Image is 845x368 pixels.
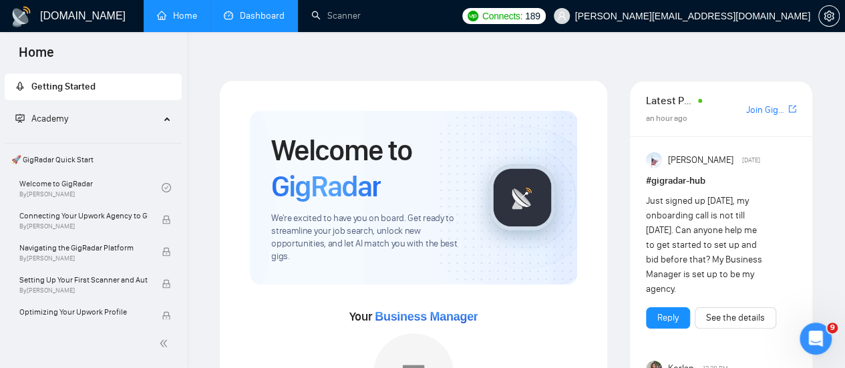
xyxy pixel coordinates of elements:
span: Connecting Your Upwork Agency to GigRadar [19,209,148,222]
span: export [788,104,796,114]
span: Home [8,43,65,71]
a: Reply [657,311,679,325]
span: user [557,11,566,21]
button: setting [818,5,840,27]
span: [PERSON_NAME] [668,153,733,168]
span: Navigating the GigRadar Platform [19,241,148,254]
button: See the details [695,307,776,329]
iframe: Intercom live chat [800,323,832,355]
span: Setting Up Your First Scanner and Auto-Bidder [19,273,148,287]
a: See the details [706,311,765,325]
a: dashboardDashboard [224,10,285,21]
button: Reply [646,307,690,329]
span: Your [349,309,478,324]
span: lock [162,279,171,289]
span: lock [162,311,171,321]
span: lock [162,215,171,224]
div: Just signed up [DATE], my onboarding call is not till [DATE]. Can anyone help me to get started t... [646,194,766,297]
span: 🚀 GigRadar Quick Start [6,146,180,173]
span: setting [819,11,839,21]
span: 189 [525,9,540,23]
span: Academy [15,113,68,124]
a: Welcome to GigRadarBy[PERSON_NAME] [19,173,162,202]
span: We're excited to have you on board. Get ready to streamline your job search, unlock new opportuni... [271,212,468,263]
span: Getting Started [31,81,96,92]
a: export [788,103,796,116]
li: Getting Started [5,73,182,100]
span: an hour ago [646,114,687,123]
span: By [PERSON_NAME] [19,319,148,327]
span: By [PERSON_NAME] [19,222,148,230]
img: upwork-logo.png [468,11,478,21]
span: Academy [31,113,68,124]
span: check-circle [162,183,171,192]
a: Join GigRadar Slack Community [746,103,786,118]
span: Business Manager [375,310,478,323]
a: homeHome [157,10,197,21]
span: Connects: [482,9,522,23]
a: setting [818,11,840,21]
span: Optimizing Your Upwork Profile [19,305,148,319]
h1: Welcome to [271,132,468,204]
h1: # gigradar-hub [646,174,796,188]
a: searchScanner [311,10,361,21]
span: lock [162,247,171,256]
span: rocket [15,81,25,91]
span: [DATE] [741,154,759,166]
span: double-left [159,337,172,350]
span: fund-projection-screen [15,114,25,123]
span: By [PERSON_NAME] [19,287,148,295]
img: Anisuzzaman Khan [646,152,662,168]
span: 9 [827,323,838,333]
img: logo [11,6,32,27]
span: GigRadar [271,168,381,204]
span: Latest Posts from the GigRadar Community [646,92,694,109]
span: By [PERSON_NAME] [19,254,148,262]
img: gigradar-logo.png [489,164,556,231]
